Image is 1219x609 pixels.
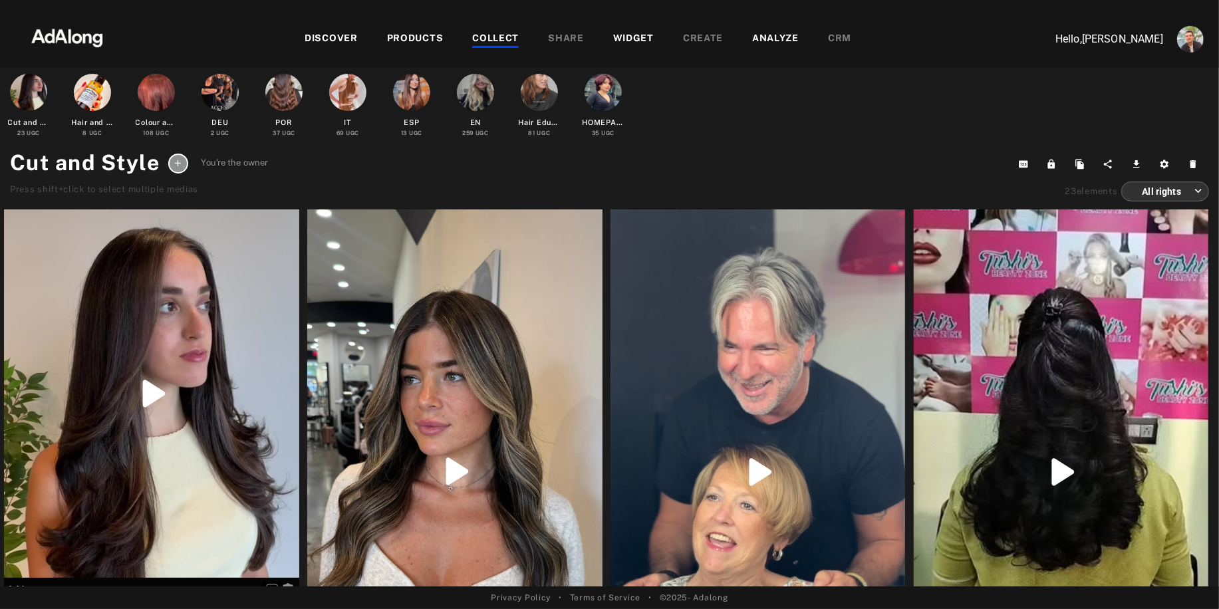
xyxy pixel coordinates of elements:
div: WIDGET [613,31,654,47]
div: Colour and Lightening [136,117,178,128]
button: Settings [1152,155,1181,174]
div: UGC [144,129,170,138]
div: Press shift+click to select multiple medias [10,183,268,196]
span: You're the owner [202,156,269,170]
div: UGC [273,129,295,138]
span: 8 [82,130,87,136]
div: elements [1065,185,1118,198]
div: POR [275,117,292,128]
div: CREATE [683,31,723,47]
span: • [648,592,652,604]
div: UGC [82,129,102,138]
div: UGC [528,129,550,138]
span: 35 [592,130,599,136]
img: 63233d7d88ed69de3c212112c67096b6.png [9,17,126,57]
div: HOMEPAGE [583,117,624,128]
div: UGC [462,129,489,138]
div: UGC [592,129,614,138]
span: 37 [273,130,280,136]
span: 2 [211,130,215,136]
div: SHARE [548,31,584,47]
div: UGC [17,129,40,138]
div: PRODUCTS [387,31,444,47]
div: Cut and Style [8,117,50,128]
button: Duplicate collection [1068,155,1097,174]
button: Copy collection ID [1012,155,1040,174]
span: fabiantamayo [8,583,295,595]
span: 259 [462,130,474,136]
div: All rights [1133,174,1202,209]
div: ESP [404,117,419,128]
div: CRM [828,31,851,47]
div: DISCOVER [305,31,358,47]
span: Rights not requested [282,584,294,593]
span: 69 [337,130,344,136]
span: 81 [528,130,535,136]
a: Terms of Service [570,592,640,604]
span: 23 [1065,186,1077,196]
span: 108 [144,130,154,136]
button: Download [1125,155,1153,174]
a: Privacy Policy [491,592,551,604]
div: ANALYZE [752,31,799,47]
span: 13 [401,130,407,136]
div: UGC [401,129,422,138]
span: • [559,592,562,604]
div: UGC [211,129,230,138]
div: EN [470,117,481,128]
h1: Cut and Style [10,147,160,179]
button: Delete this collection [1181,155,1210,174]
span: 23 [17,130,25,136]
p: Hello, [PERSON_NAME] [1030,31,1163,47]
div: Hair Education FR [519,117,561,128]
button: Enable diffusion on this media [262,582,282,596]
div: UGC [337,129,359,138]
div: DEU [211,117,228,128]
button: Lock from editing [1039,155,1068,174]
button: Share [1096,155,1125,174]
div: COLLECT [472,31,519,47]
button: Account settings [1174,23,1207,56]
span: © 2025 - Adalong [660,592,728,604]
div: Hair and Scalp Care [72,117,114,128]
iframe: Chat Widget [1152,545,1219,609]
img: ACg8ocLjEk1irI4XXb49MzUGwa4F_C3PpCyg-3CPbiuLEZrYEA=s96-c [1177,26,1204,53]
div: IT [344,117,351,128]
